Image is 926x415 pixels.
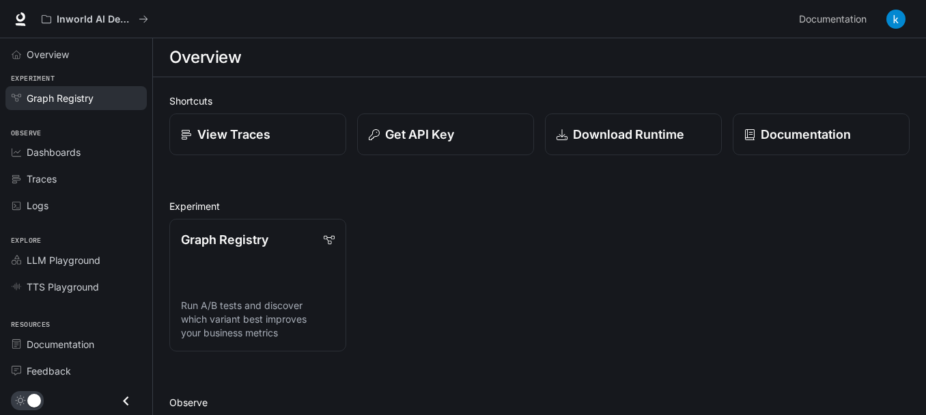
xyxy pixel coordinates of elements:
[169,199,910,213] h2: Experiment
[27,337,94,351] span: Documentation
[169,44,241,71] h1: Overview
[27,47,69,62] span: Overview
[27,198,48,213] span: Logs
[197,125,270,144] p: View Traces
[181,230,268,249] p: Graph Registry
[169,395,910,410] h2: Observe
[799,11,867,28] span: Documentation
[181,299,335,340] p: Run A/B tests and discover which variant best improves your business metrics
[27,364,71,378] span: Feedback
[5,42,147,66] a: Overview
[794,5,877,33] a: Documentation
[169,113,346,155] a: View Traces
[5,332,147,356] a: Documentation
[357,113,534,155] button: Get API Key
[385,125,454,144] p: Get API Key
[573,125,684,144] p: Download Runtime
[27,172,57,186] span: Traces
[5,86,147,110] a: Graph Registry
[5,248,147,272] a: LLM Playground
[733,113,910,155] a: Documentation
[882,5,910,33] button: User avatar
[5,275,147,299] a: TTS Playground
[169,219,346,351] a: Graph RegistryRun A/B tests and discover which variant best improves your business metrics
[27,280,99,294] span: TTS Playground
[5,167,147,191] a: Traces
[27,392,41,407] span: Dark mode toggle
[27,253,100,267] span: LLM Playground
[27,145,81,159] span: Dashboards
[5,359,147,383] a: Feedback
[5,140,147,164] a: Dashboards
[57,14,133,25] p: Inworld AI Demos
[5,193,147,217] a: Logs
[27,91,94,105] span: Graph Registry
[761,125,851,144] p: Documentation
[886,10,906,29] img: User avatar
[169,94,910,108] h2: Shortcuts
[545,113,722,155] a: Download Runtime
[36,5,154,33] button: All workspaces
[111,387,141,415] button: Close drawer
